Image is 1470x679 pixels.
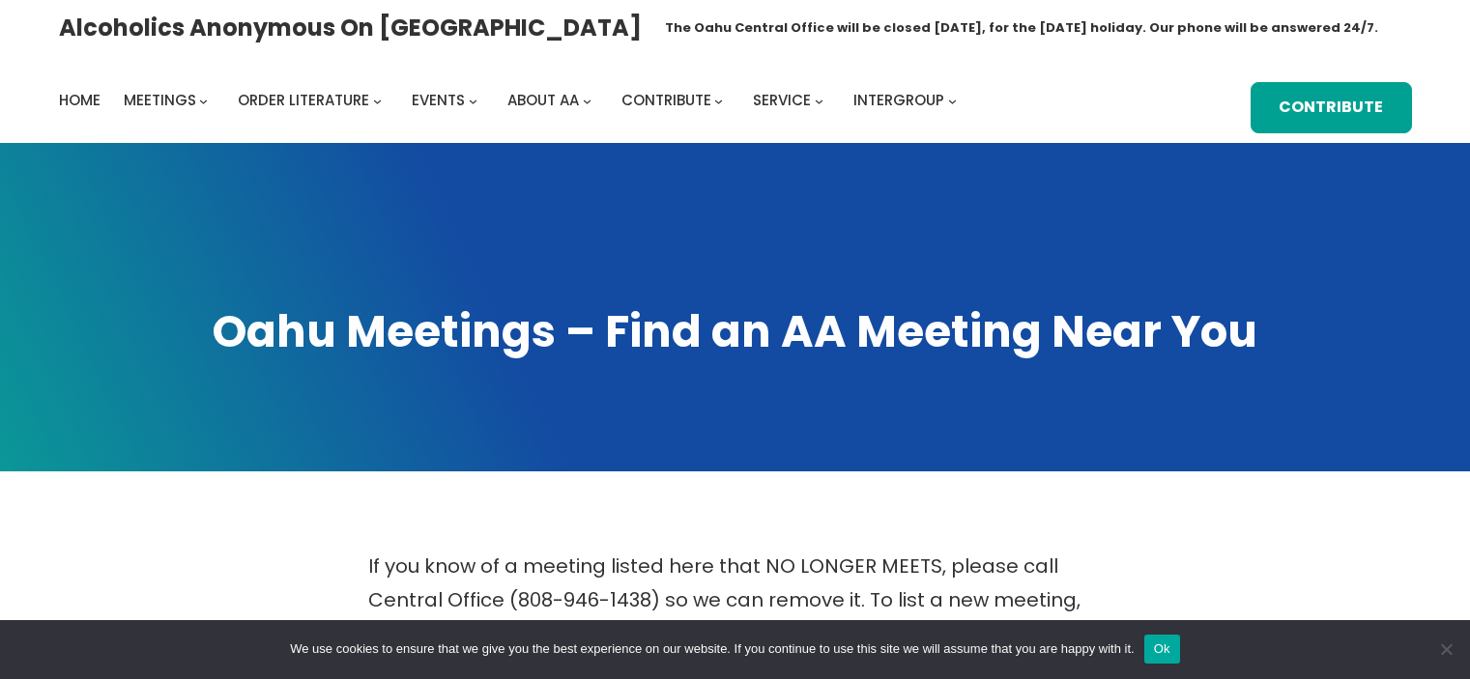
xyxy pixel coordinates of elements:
button: Events submenu [469,97,477,105]
button: Service submenu [815,97,823,105]
span: Events [412,90,465,110]
span: Order Literature [238,90,369,110]
h1: Oahu Meetings – Find an AA Meeting Near You [59,301,1412,361]
span: No [1436,639,1456,659]
a: Home [59,87,101,114]
button: Contribute submenu [714,97,723,105]
a: Service [753,87,811,114]
span: We use cookies to ensure that we give you the best experience on our website. If you continue to ... [290,639,1134,659]
span: About AA [507,90,579,110]
button: Intergroup submenu [948,97,957,105]
span: Contribute [621,90,711,110]
a: Contribute [621,87,711,114]
span: Service [753,90,811,110]
a: Intergroup [853,87,944,114]
span: Home [59,90,101,110]
button: Order Literature submenu [373,97,382,105]
a: Contribute [1251,82,1411,133]
a: About AA [507,87,579,114]
button: About AA submenu [583,97,591,105]
a: Events [412,87,465,114]
button: Ok [1144,635,1180,664]
span: Meetings [124,90,196,110]
nav: Intergroup [59,87,964,114]
a: Meetings [124,87,196,114]
a: Alcoholics Anonymous on [GEOGRAPHIC_DATA] [59,7,642,48]
p: If you know of a meeting listed here that NO LONGER MEETS, please call Central Office (808-946-14... [368,550,1103,651]
h1: The Oahu Central Office will be closed [DATE], for the [DATE] holiday. Our phone will be answered... [665,18,1378,38]
span: Intergroup [853,90,944,110]
button: Meetings submenu [199,97,208,105]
